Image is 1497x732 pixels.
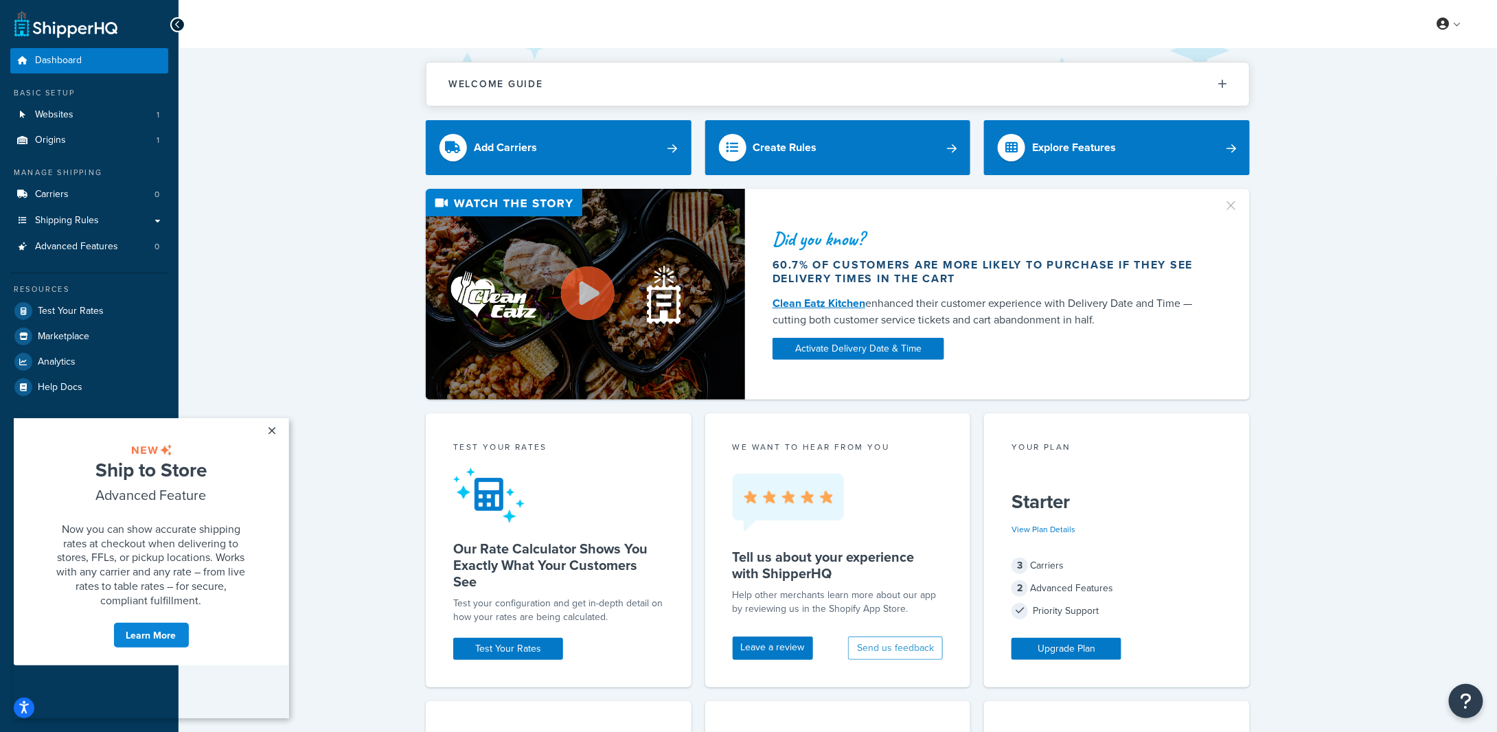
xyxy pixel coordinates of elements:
span: 1 [157,109,159,121]
div: Explore Features [1032,138,1116,157]
div: Priority Support [1012,602,1222,621]
div: Basic Setup [10,87,168,99]
p: Help other merchants learn more about our app by reviewing us in the Shopify App Store. [733,588,944,616]
a: Test Your Rates [453,638,563,660]
span: Shipping Rules [35,215,99,227]
p: we want to hear from you [733,441,944,453]
a: Websites1 [10,102,168,128]
span: 0 [155,189,159,201]
li: Websites [10,102,168,128]
h2: Welcome Guide [448,79,543,89]
span: Websites [35,109,73,121]
div: Advanced Features [1012,579,1222,598]
div: Your Plan [1012,441,1222,457]
span: 3 [1012,558,1028,574]
a: Carriers0 [10,182,168,207]
button: Open Resource Center [1449,684,1483,718]
a: Analytics [10,350,168,374]
a: Dashboard [10,48,168,73]
a: Shipping Rules [10,208,168,233]
a: Create Rules [705,120,971,175]
span: Advanced Feature [82,67,193,87]
span: Analytics [38,356,76,368]
a: Advanced Features0 [10,234,168,260]
h5: Our Rate Calculator Shows You Exactly What Your Customers See [453,540,664,590]
span: 1 [157,135,159,146]
a: Upgrade Plan [1012,638,1121,660]
a: Leave a review [733,637,813,660]
div: Add Carriers [474,138,537,157]
li: Advanced Features [10,234,168,260]
a: Add Carriers [426,120,692,175]
div: Test your rates [453,441,664,457]
img: Video thumbnail [426,189,745,400]
div: Did you know? [773,229,1207,249]
h5: Starter [1012,491,1222,513]
span: Ship to Store [82,38,193,65]
li: Origins [10,128,168,153]
span: 0 [155,241,159,253]
span: Dashboard [35,55,82,67]
button: Send us feedback [848,637,943,660]
div: Carriers [1012,556,1222,575]
span: Test Your Rates [38,306,104,317]
span: Advanced Features [35,241,118,253]
a: Marketplace [10,324,168,349]
div: 60.7% of customers are more likely to purchase if they see delivery times in the cart [773,258,1207,286]
a: Help Docs [10,375,168,400]
span: Marketplace [38,331,89,343]
a: Origins1 [10,128,168,153]
button: Welcome Guide [426,62,1249,106]
div: Create Rules [753,138,817,157]
div: Test your configuration and get in-depth detail on how your rates are being calculated. [453,597,664,624]
a: Clean Eatz Kitchen [773,295,865,311]
a: Explore Features [984,120,1250,175]
a: Test Your Rates [10,299,168,323]
div: enhanced their customer experience with Delivery Date and Time — cutting both customer service ti... [773,295,1207,328]
li: Carriers [10,182,168,207]
div: Manage Shipping [10,167,168,179]
span: Carriers [35,189,69,201]
span: Now you can show accurate shipping rates at checkout when delivering to stores, FFLs, or pickup l... [43,103,232,190]
h5: Tell us about your experience with ShipperHQ [733,549,944,582]
div: Resources [10,284,168,295]
a: Learn More [100,204,176,230]
span: Origins [35,135,66,146]
a: View Plan Details [1012,523,1075,536]
span: 2 [1012,580,1028,597]
span: Help Docs [38,382,82,393]
a: Activate Delivery Date & Time [773,338,944,360]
